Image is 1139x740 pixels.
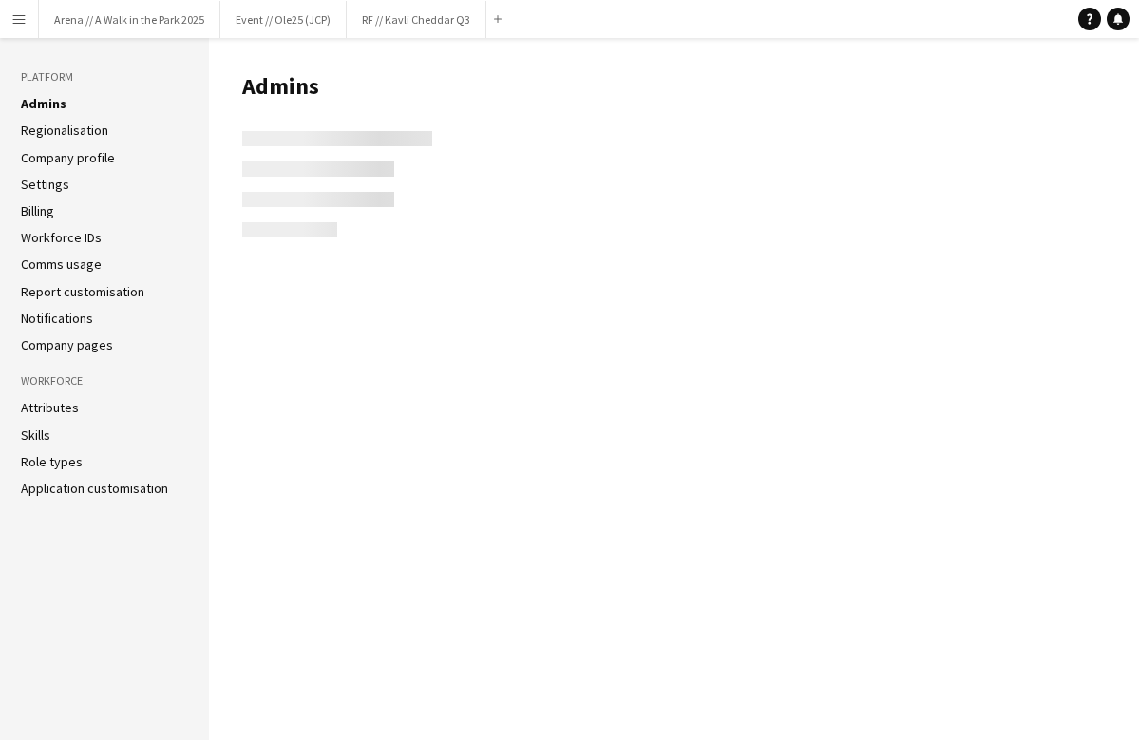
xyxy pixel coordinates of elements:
[242,72,1120,101] h1: Admins
[21,256,102,273] a: Comms usage
[347,1,486,38] button: RF // Kavli Cheddar Q3
[21,310,93,327] a: Notifications
[21,68,188,85] h3: Platform
[21,427,50,444] a: Skills
[21,399,79,416] a: Attributes
[21,229,102,246] a: Workforce IDs
[21,283,144,300] a: Report customisation
[21,122,108,139] a: Regionalisation
[21,480,168,497] a: Application customisation
[21,453,83,470] a: Role types
[21,372,188,389] h3: Workforce
[39,1,220,38] button: Arena // A Walk in the Park 2025
[220,1,347,38] button: Event // Ole25 (JCP)
[21,202,54,219] a: Billing
[21,336,113,353] a: Company pages
[21,95,66,112] a: Admins
[21,149,115,166] a: Company profile
[21,176,69,193] a: Settings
